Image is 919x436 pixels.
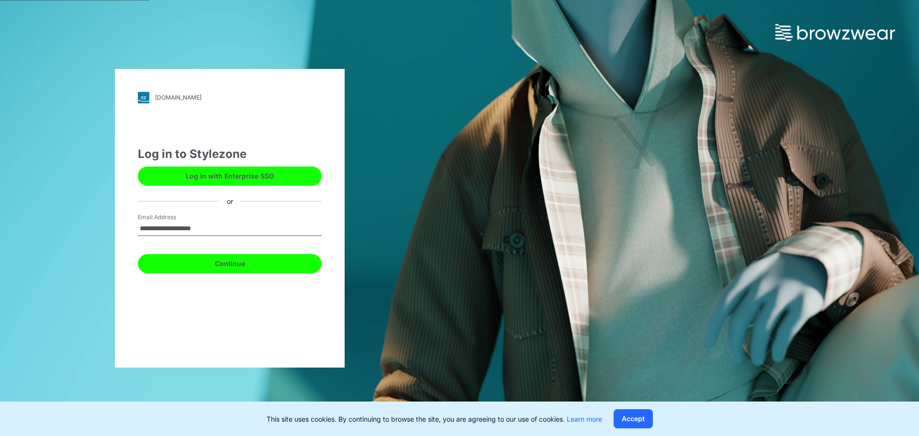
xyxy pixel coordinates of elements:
div: Log in to Stylezone [138,145,322,163]
label: Email Address [138,213,205,222]
button: Continue [138,254,322,273]
button: Log in with Enterprise SSO [138,167,322,186]
img: svg+xml;base64,PHN2ZyB3aWR0aD0iMjgiIGhlaWdodD0iMjgiIHZpZXdCb3g9IjAgMCAyOCAyOCIgZmlsbD0ibm9uZSIgeG... [138,92,149,103]
img: browzwear-logo.73288ffb.svg [775,24,895,41]
button: Accept [614,409,653,428]
p: This site uses cookies. By continuing to browse the site, you are agreeing to our use of cookies. [267,414,602,424]
div: or [219,196,241,206]
a: Learn more [567,415,602,423]
div: [DOMAIN_NAME] [155,94,202,101]
a: [DOMAIN_NAME] [138,92,322,103]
